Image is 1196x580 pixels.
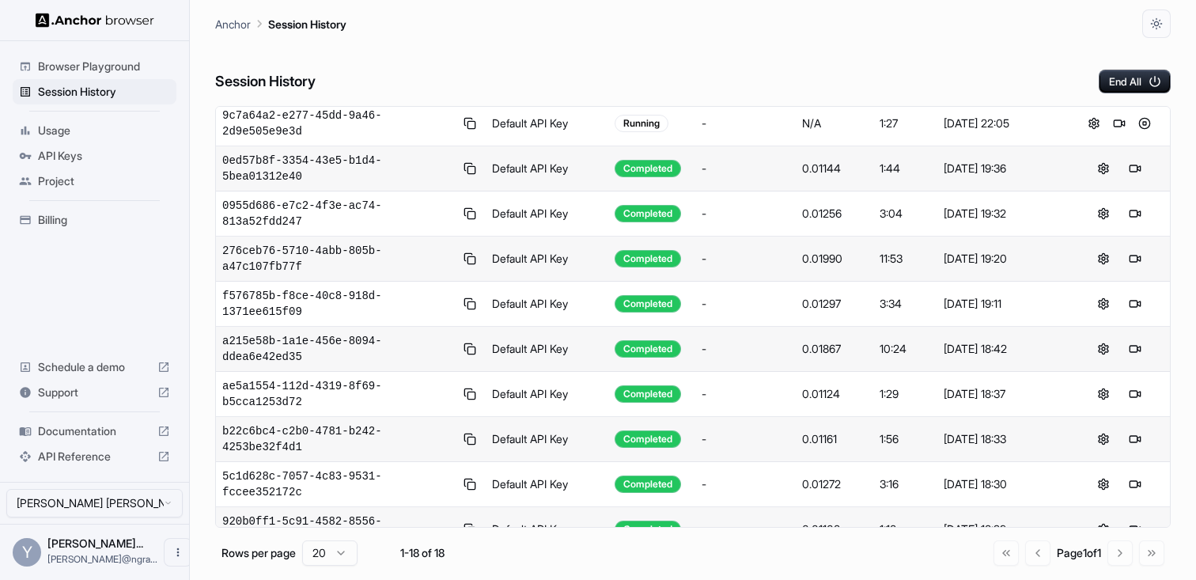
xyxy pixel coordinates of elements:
div: [DATE] 19:11 [944,296,1062,312]
div: 0.01272 [802,476,868,492]
span: Support [38,385,151,400]
td: Default API Key [486,237,609,282]
div: [DATE] 18:42 [944,341,1062,357]
div: 10:24 [880,341,931,357]
div: 11:53 [880,251,931,267]
div: Running [615,115,668,132]
span: API Reference [38,449,151,464]
div: 1:29 [880,386,931,402]
div: Session History [13,79,176,104]
span: Schedule a demo [38,359,151,375]
div: - [702,341,789,357]
div: 1-18 of 18 [383,545,462,561]
div: - [702,476,789,492]
div: [DATE] 18:37 [944,386,1062,402]
div: Completed [615,295,681,313]
div: Completed [615,160,681,177]
div: 1:44 [880,161,931,176]
td: Default API Key [486,282,609,327]
div: - [702,521,789,537]
div: 3:04 [880,206,931,222]
div: 0.01161 [802,431,868,447]
div: 0.01297 [802,296,868,312]
span: a215e58b-1a1e-456e-8094-ddea6e42ed35 [222,333,455,365]
button: End All [1099,70,1171,93]
div: 3:34 [880,296,931,312]
span: 0955d686-e7c2-4f3e-ac74-813a52fdd247 [222,198,455,229]
span: 9c7a64a2-e277-45dd-9a46-2d9e505e9e3d [222,108,455,139]
div: Documentation [13,419,176,444]
td: Default API Key [486,327,609,372]
div: - [702,206,789,222]
div: 0.01867 [802,341,868,357]
td: Default API Key [486,507,609,552]
span: Documentation [38,423,151,439]
div: - [702,431,789,447]
div: - [702,386,789,402]
div: Billing [13,207,176,233]
span: Billing [38,212,170,228]
td: Default API Key [486,146,609,191]
div: Completed [615,521,681,538]
div: 1:56 [880,431,931,447]
div: 0.01124 [802,386,868,402]
span: Usage [38,123,170,138]
div: N/A [802,116,868,131]
span: YASHWANTH KUMAR MYDAM [47,536,143,550]
span: Session History [38,84,170,100]
p: Anchor [215,16,251,32]
span: 5c1d628c-7057-4c83-9531-fccee352172c [222,468,455,500]
img: Anchor Logo [36,13,154,28]
td: Default API Key [486,372,609,417]
div: API Keys [13,143,176,169]
div: Y [13,538,41,567]
div: - [702,116,789,131]
td: Default API Key [486,191,609,237]
p: Rows per page [221,545,296,561]
div: Completed [615,430,681,448]
div: Completed [615,385,681,403]
div: Completed [615,476,681,493]
div: 1:27 [880,116,931,131]
div: [DATE] 18:30 [944,476,1062,492]
div: - [702,161,789,176]
span: b22c6bc4-c2b0-4781-b242-4253be32f4d1 [222,423,455,455]
div: Browser Playground [13,54,176,79]
span: 920b0ff1-5c91-4582-8556-6f45fe83e08f [222,514,455,545]
h6: Session History [215,70,316,93]
p: Session History [268,16,346,32]
span: yashwanth@ngram.com [47,553,157,565]
div: 3:16 [880,476,931,492]
span: 276ceb76-5710-4abb-805b-a47c107fb77f [222,243,455,275]
div: Usage [13,118,176,143]
div: [DATE] 18:29 [944,521,1062,537]
button: Open menu [164,538,192,567]
div: - [702,251,789,267]
div: API Reference [13,444,176,469]
div: [DATE] 18:33 [944,431,1062,447]
div: 0.01990 [802,251,868,267]
div: 0.01108 [802,521,868,537]
div: 1:18 [880,521,931,537]
div: [DATE] 19:32 [944,206,1062,222]
span: Project [38,173,170,189]
td: Default API Key [486,462,609,507]
span: f576785b-f8ce-40c8-918d-1371ee615f09 [222,288,455,320]
div: [DATE] 22:05 [944,116,1062,131]
span: API Keys [38,148,170,164]
div: [DATE] 19:36 [944,161,1062,176]
div: Completed [615,205,681,222]
span: 0ed57b8f-3354-43e5-b1d4-5bea01312e40 [222,153,455,184]
div: 0.01144 [802,161,868,176]
td: Default API Key [486,101,609,146]
div: Schedule a demo [13,354,176,380]
span: ae5a1554-112d-4319-8f69-b5cca1253d72 [222,378,455,410]
span: Browser Playground [38,59,170,74]
div: Page 1 of 1 [1057,545,1101,561]
td: Default API Key [486,417,609,462]
nav: breadcrumb [215,15,346,32]
div: Support [13,380,176,405]
div: 0.01256 [802,206,868,222]
div: Project [13,169,176,194]
div: [DATE] 19:20 [944,251,1062,267]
